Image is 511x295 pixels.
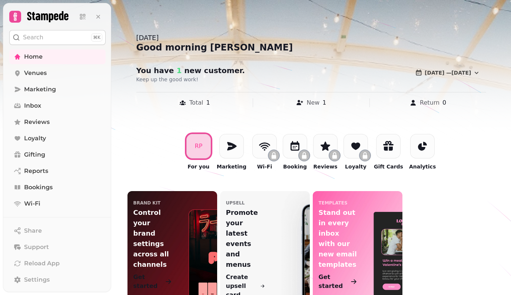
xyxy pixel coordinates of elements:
span: Wi-Fi [24,199,40,208]
a: Reviews [9,115,106,130]
div: Good morning [PERSON_NAME] [136,42,486,53]
span: Gifting [24,150,45,159]
span: Loyalty [24,134,46,143]
button: Share [9,223,106,238]
a: Marketing [9,82,106,97]
div: ⌘K [91,33,102,42]
a: Home [9,49,106,64]
span: Share [24,226,42,235]
span: Marketing [24,85,56,94]
a: Settings [9,272,106,287]
p: Analytics [409,163,436,170]
h2: You have new customer . [136,65,279,76]
a: Inbox [9,98,106,113]
p: Gift Cards [374,163,403,170]
span: Venues [24,69,47,78]
p: Wi-Fi [257,163,272,170]
span: Reload App [24,259,60,268]
span: Bookings [24,183,53,192]
button: Search⌘K [9,30,106,45]
p: Reviews [313,163,338,170]
button: [DATE] —[DATE] [409,65,486,80]
a: Loyalty [9,131,106,146]
p: For you [188,163,209,170]
button: Support [9,240,106,255]
span: [DATE] — [DATE] [425,70,471,75]
span: Home [24,52,43,61]
p: Keep up the good work! [136,76,326,83]
p: upsell [226,200,245,206]
span: 1 [174,66,182,75]
p: Marketing [217,163,246,170]
span: Reports [24,167,48,176]
a: Bookings [9,180,106,195]
a: Wi-Fi [9,196,106,211]
a: Gifting [9,147,106,162]
p: Stand out in every inbox with our new email templates [319,207,358,270]
a: Venues [9,66,106,81]
button: Reload App [9,256,106,271]
p: Booking [283,163,307,170]
span: Support [24,243,49,252]
div: R P [195,142,202,151]
a: Reports [9,164,106,178]
div: [DATE] [136,33,486,43]
p: Control your brand settings across all channels [133,207,172,270]
span: Inbox [24,101,41,110]
p: Search [23,33,43,42]
p: Loyalty [345,163,366,170]
p: Promote your latest events and menus [226,207,265,270]
span: Reviews [24,118,50,127]
p: Brand Kit [133,200,161,206]
p: Get started [133,273,164,291]
p: Get started [319,273,349,291]
p: templates [319,200,348,206]
span: Settings [24,275,50,284]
